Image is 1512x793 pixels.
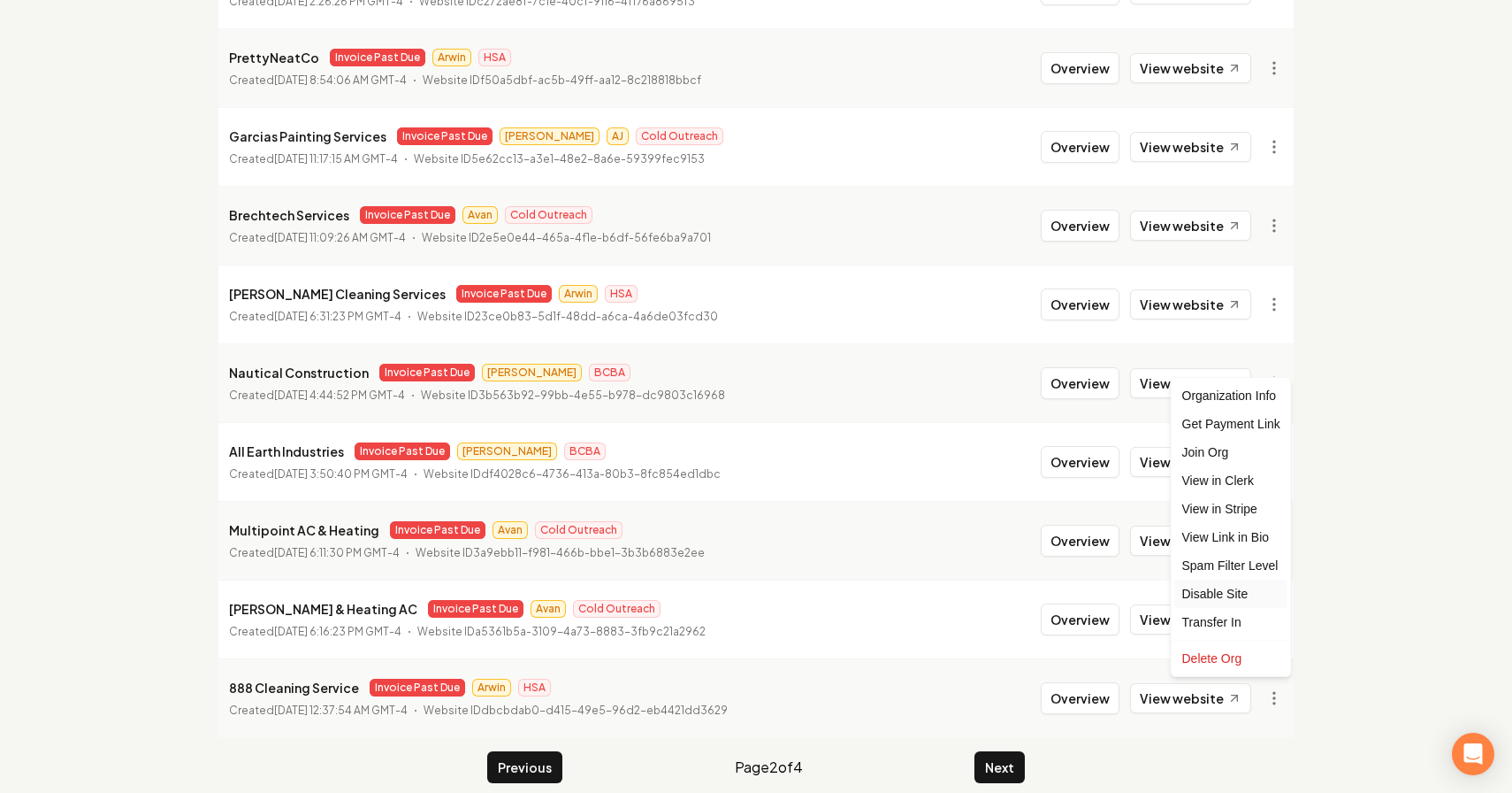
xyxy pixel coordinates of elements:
a: View in Stripe [1175,495,1287,523]
div: Disable Site [1175,580,1287,608]
a: View in Clerk [1175,466,1287,495]
div: Delete Org [1175,644,1287,673]
a: View Link in Bio [1175,523,1287,551]
div: Transfer In [1175,608,1287,636]
div: Join Org [1175,438,1287,466]
div: Spam Filter Level [1175,551,1287,580]
div: Organization Info [1175,381,1287,410]
div: Get Payment Link [1175,410,1287,438]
